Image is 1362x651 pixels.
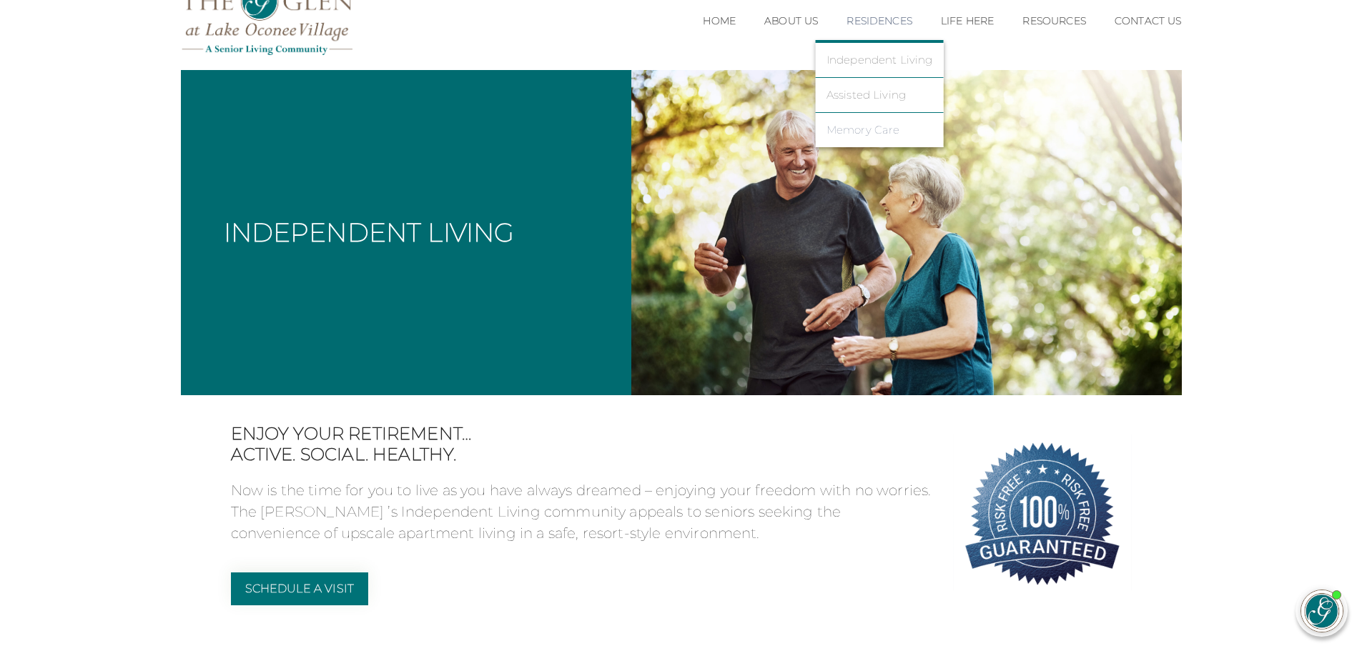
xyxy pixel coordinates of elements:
a: Life Here [941,15,994,27]
img: 100% Risk-Free. Guaranteed. [953,424,1132,602]
a: Assisted Living [826,89,933,101]
a: Memory Care [826,124,933,136]
span: Enjoy your retirement… [231,424,932,444]
a: Home [703,15,736,27]
img: avatar [1301,590,1343,632]
a: Contact Us [1115,15,1182,27]
a: Schedule a Visit [231,572,369,605]
a: About Us [764,15,818,27]
a: Resources [1022,15,1085,27]
h1: Independent Living [224,219,515,245]
span: Active. Social. Healthy. [231,444,932,465]
a: Independent Living [826,54,933,66]
a: Residences [847,15,912,27]
p: Now is the time for you to live as you have always dreamed – enjoying your freedom with no worrie... [231,479,932,544]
